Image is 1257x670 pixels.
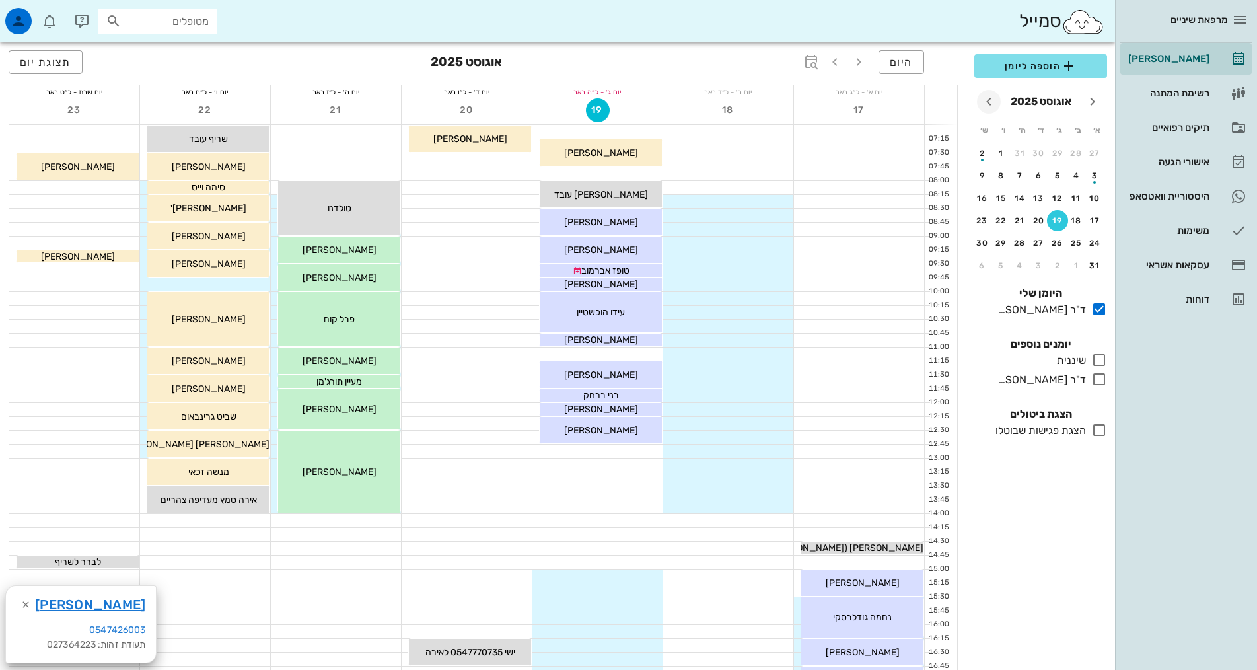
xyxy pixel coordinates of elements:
[974,336,1107,352] h4: יומנים נוספים
[925,425,952,436] div: 12:30
[993,302,1086,318] div: ד"ר [PERSON_NAME]
[925,244,952,256] div: 09:15
[925,286,952,297] div: 10:00
[140,85,270,98] div: יום ו׳ - כ״ח באב
[794,85,924,98] div: יום א׳ - כ״ג באב
[925,550,952,561] div: 14:45
[925,328,952,339] div: 10:45
[1066,143,1087,164] button: 28
[1032,119,1049,141] th: ד׳
[1069,119,1087,141] th: ב׳
[977,90,1001,114] button: חודש הבא
[89,624,145,636] a: 0547426003
[1066,210,1087,231] button: 18
[1009,261,1030,270] div: 4
[1051,119,1068,141] th: ג׳
[974,54,1107,78] button: הוספה ליומן
[985,58,1096,74] span: הוספה ליומן
[1120,77,1252,109] a: רשימת המתנה
[192,182,225,193] span: סימה וייס
[991,239,1012,248] div: 29
[1028,255,1050,276] button: 3
[925,577,952,589] div: 15:15
[972,188,993,209] button: 16
[1009,149,1030,158] div: 31
[1028,239,1050,248] div: 27
[991,171,1012,180] div: 8
[1047,188,1068,209] button: 12
[63,98,87,122] button: 23
[1085,149,1106,158] div: 27
[172,161,246,172] span: [PERSON_NAME]
[583,390,619,401] span: בני ברחק
[1028,194,1050,203] div: 13
[826,647,900,658] span: [PERSON_NAME]
[1170,14,1228,26] span: מרפאת שיניים
[1120,43,1252,75] a: [PERSON_NAME]
[1120,249,1252,281] a: עסקאות אשראי
[991,233,1012,254] button: 29
[1085,188,1106,209] button: 10
[1028,216,1050,225] div: 20
[925,217,952,228] div: 08:45
[976,119,993,141] th: ש׳
[303,272,377,283] span: [PERSON_NAME]
[63,104,87,116] span: 23
[925,397,952,408] div: 12:00
[172,231,246,242] span: [PERSON_NAME]
[39,11,47,19] span: תג
[1120,180,1252,212] a: היסטוריית וואטסאפ
[1028,143,1050,164] button: 30
[925,342,952,353] div: 11:00
[564,369,638,381] span: [PERSON_NAME]
[972,261,993,270] div: 6
[991,216,1012,225] div: 22
[972,210,993,231] button: 23
[1085,261,1106,270] div: 31
[324,104,348,116] span: 21
[1066,165,1087,186] button: 4
[532,85,663,98] div: יום ג׳ - כ״ה באב
[925,175,952,186] div: 08:00
[972,194,993,203] div: 16
[1085,216,1106,225] div: 17
[974,285,1107,301] h4: היומן שלי
[581,265,629,276] span: טופז אברמוב
[35,594,145,615] a: [PERSON_NAME]
[1089,119,1106,141] th: א׳
[1019,7,1104,36] div: סמייל
[564,147,638,159] span: [PERSON_NAME]
[925,536,952,547] div: 14:30
[1081,90,1104,114] button: חודש שעבר
[303,355,377,367] span: [PERSON_NAME]
[1126,54,1209,64] div: [PERSON_NAME]
[324,314,355,325] span: פבל קום
[1126,225,1209,236] div: משימות
[1066,233,1087,254] button: 25
[328,203,351,214] span: טולדנו
[188,466,229,478] span: מנשה זכאי
[1085,194,1106,203] div: 10
[1126,294,1209,305] div: דוחות
[1028,165,1050,186] button: 6
[1013,119,1030,141] th: ה׳
[1085,143,1106,164] button: 27
[303,404,377,415] span: [PERSON_NAME]
[925,161,952,172] div: 07:45
[1047,165,1068,186] button: 5
[991,149,1012,158] div: 1
[925,369,952,381] div: 11:30
[17,638,145,652] div: תעודת זהות: 027364223
[194,104,217,116] span: 22
[1047,255,1068,276] button: 2
[564,404,638,415] span: [PERSON_NAME]
[161,494,257,505] span: אירה סמץ מעדיפה צהריים
[972,239,993,248] div: 30
[972,171,993,180] div: 9
[1085,171,1106,180] div: 3
[1005,89,1077,115] button: אוגוסט 2025
[402,85,532,98] div: יום ד׳ - כ״ו באב
[1126,122,1209,133] div: תיקים רפואיים
[925,564,952,575] div: 15:00
[925,647,952,658] div: 16:30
